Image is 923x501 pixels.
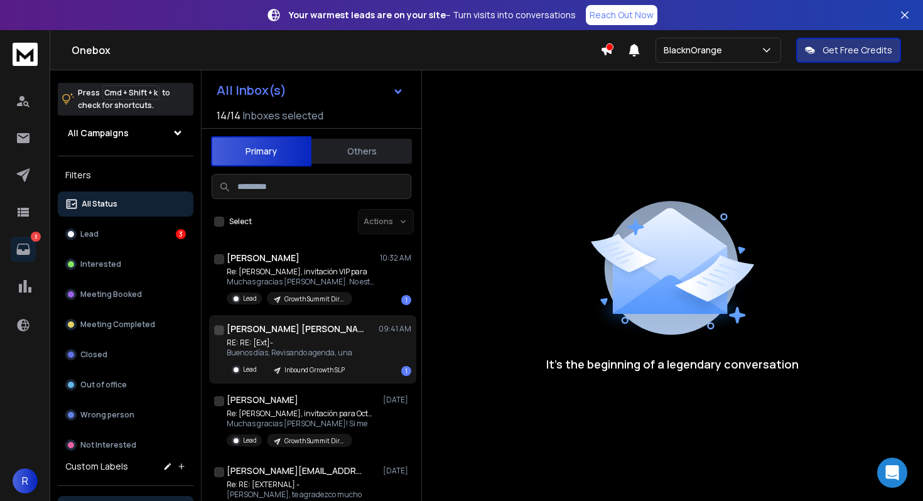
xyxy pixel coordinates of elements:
h3: Inboxes selected [243,108,323,123]
p: [DATE] [383,466,411,476]
h1: [PERSON_NAME][EMAIL_ADDRESS][PERSON_NAME][DOMAIN_NAME] [227,465,365,477]
p: Interested [80,259,121,269]
p: Muchas gracias [PERSON_NAME]! Si me [227,419,377,429]
p: Meeting Booked [80,289,142,299]
p: Buenos días, Revisando agenda, una [227,348,352,358]
h1: [PERSON_NAME] [227,252,300,264]
a: Reach Out Now [586,5,657,25]
button: Meeting Booked [58,282,193,307]
button: Not Interested [58,433,193,458]
p: Inbound Grrowth SLP [284,365,345,375]
p: Meeting Completed [80,320,155,330]
p: Reach Out Now [590,9,654,21]
p: Lead [243,294,257,303]
p: Growth Summit Directores mkt [284,436,345,446]
button: Lead3 [58,222,193,247]
p: – Turn visits into conversations [289,9,576,21]
p: Closed [80,350,107,360]
button: Wrong person [58,402,193,428]
p: All Status [82,199,117,209]
p: BlacknOrange [664,44,727,57]
p: Press to check for shortcuts. [78,87,170,112]
p: Out of office [80,380,127,390]
p: Lead [243,365,257,374]
button: All Campaigns [58,121,193,146]
img: logo [13,43,38,66]
button: Out of office [58,372,193,397]
button: Meeting Completed [58,312,193,337]
h1: All Inbox(s) [217,84,286,97]
h3: Filters [58,166,193,184]
button: All Status [58,191,193,217]
h1: [PERSON_NAME] [PERSON_NAME] -MEX [227,323,365,335]
button: Interested [58,252,193,277]
p: [DATE] [383,395,411,405]
h1: Onebox [72,43,600,58]
div: Open Intercom Messenger [877,458,907,488]
p: Growth Summit Directores mkt [284,294,345,304]
p: [PERSON_NAME], te agradezco mucho [227,490,362,500]
button: Get Free Credits [796,38,901,63]
p: It’s the beginning of a legendary conversation [546,355,799,373]
button: Closed [58,342,193,367]
p: Muchas gracias [PERSON_NAME]. No estaré [227,277,377,287]
p: Re: RE: [EXTERNAL] - [227,480,362,490]
div: 1 [401,295,411,305]
span: Cmd + Shift + k [102,85,159,100]
p: Get Free Credits [823,44,892,57]
p: Re: [PERSON_NAME], invitación VIP para [227,267,377,277]
h3: Custom Labels [65,460,128,473]
a: 3 [11,237,36,262]
h1: All Campaigns [68,127,129,139]
p: 3 [31,232,41,242]
button: Primary [211,136,311,166]
span: 14 / 14 [217,108,240,123]
p: RE: RE: [Ext]- [227,338,352,348]
div: 3 [176,229,186,239]
strong: Your warmest leads are on your site [289,9,446,21]
label: Select [229,217,252,227]
div: 1 [401,366,411,376]
p: Not Interested [80,440,136,450]
h1: [PERSON_NAME] [227,394,298,406]
p: Wrong person [80,410,134,420]
p: Re: [PERSON_NAME], invitación para OctUPus [227,409,377,419]
button: R [13,468,38,493]
p: Lead [243,436,257,445]
p: 09:41 AM [379,324,411,334]
button: Others [311,137,412,165]
p: Lead [80,229,99,239]
p: 10:32 AM [380,253,411,263]
button: All Inbox(s) [207,78,414,103]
